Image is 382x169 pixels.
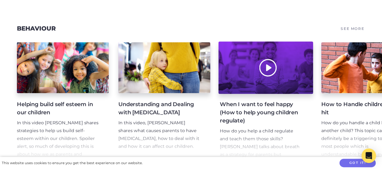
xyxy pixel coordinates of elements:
h4: Understanding and Dealing with [MEDICAL_DATA] [118,100,201,117]
button: Got it! [339,159,376,167]
h4: Helping build self esteem in our children [17,100,99,117]
div: This website uses cookies to ensure you get the best experience on our website. [2,160,143,166]
a: See More [340,24,365,33]
div: Open Intercom Messenger [361,148,376,163]
a: Understanding and Dealing with [MEDICAL_DATA] In this video, [PERSON_NAME] shares what causes par... [118,42,210,158]
p: In this video, [PERSON_NAME] shares what causes parents to have [MEDICAL_DATA], how to deal with ... [118,119,201,151]
h4: When I want to feel happy (How to help young children regulate) [220,100,302,125]
a: Behaviour [17,25,56,32]
a: Helping build self esteem in our children In this video [PERSON_NAME] shares strategies to help u... [17,42,109,158]
a: When I want to feel happy (How to help young children regulate) How do you help a child regulate ... [220,42,312,158]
